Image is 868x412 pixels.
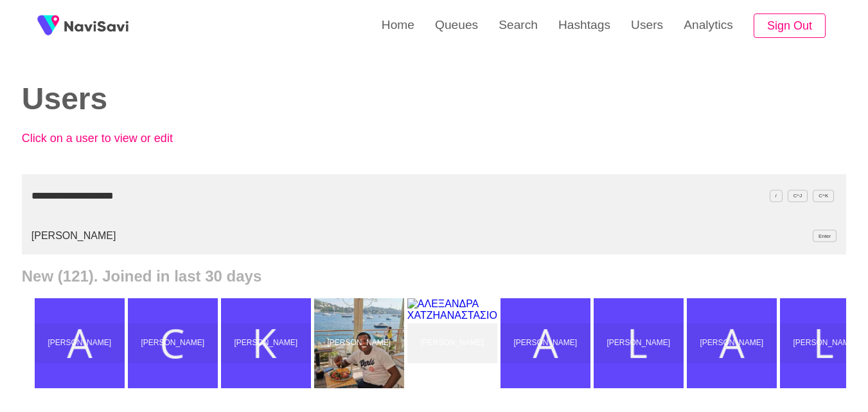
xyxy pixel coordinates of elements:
[783,339,867,348] p: [PERSON_NAME]
[689,339,774,348] p: [PERSON_NAME]
[221,298,314,388] a: [PERSON_NAME]Krishiv Arora
[788,190,808,202] span: C^J
[503,339,588,348] p: [PERSON_NAME]
[22,132,305,145] p: Click on a user to view or edit
[35,298,128,388] a: [PERSON_NAME]Ali Yılmaz
[410,339,495,348] p: [PERSON_NAME]
[594,298,687,388] a: [PERSON_NAME]Lawrence
[64,19,128,32] img: fireSpot
[130,339,215,348] p: [PERSON_NAME]
[128,298,221,388] a: [PERSON_NAME]Ceyda Bedir
[596,339,681,348] p: [PERSON_NAME]
[224,339,308,348] p: [PERSON_NAME]
[314,298,407,388] a: [PERSON_NAME]Mukoma Gwangu
[813,190,834,202] span: C^K
[22,82,415,116] h2: Users
[687,298,780,388] a: [PERSON_NAME]Anwar Ghulam
[813,230,837,242] span: Enter
[500,298,594,388] a: [PERSON_NAME]Alexandra Chatzianastasiou
[407,298,500,388] a: [PERSON_NAME]ΑΛΕΞΑΝΔΡΑ ΧΑΤΖΗΑΝΑΣΤΑΣΙΟΥ
[754,13,826,39] button: Sign Out
[22,267,846,285] h2: New (121). Joined in last 30 days
[770,190,783,202] span: /
[22,217,846,255] li: [PERSON_NAME]
[37,339,122,348] p: [PERSON_NAME]
[32,10,64,42] img: fireSpot
[317,339,402,348] p: [PERSON_NAME]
